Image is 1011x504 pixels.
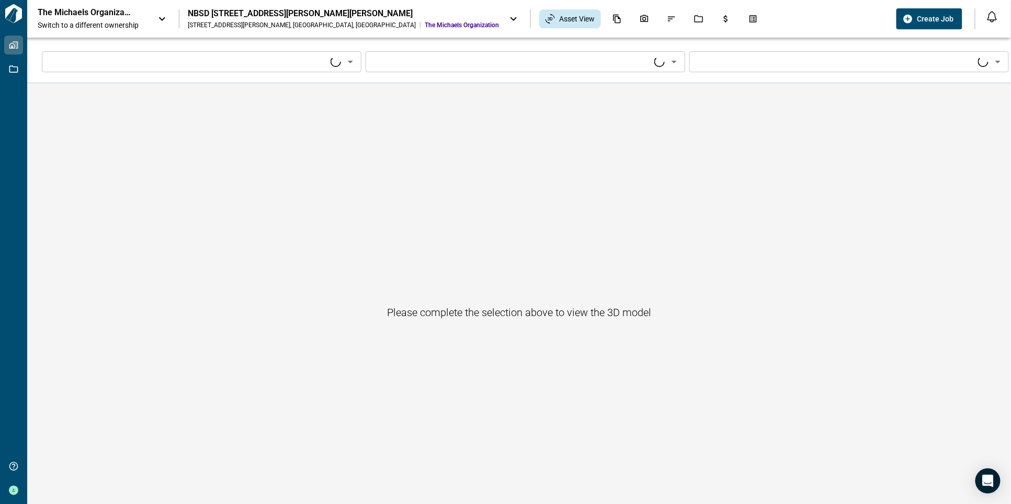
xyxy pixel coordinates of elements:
span: Switch to a different ownership [38,20,147,30]
div: NBSD [STREET_ADDRESS][PERSON_NAME][PERSON_NAME] [188,8,499,19]
div: Asset View [539,9,601,28]
button: Open [667,54,681,69]
div: Photos [633,10,655,28]
span: Asset View [559,14,595,24]
div: Budgets [715,10,737,28]
div: Open Intercom Messenger [975,468,1001,494]
button: Open [991,54,1005,69]
div: Takeoff Center [742,10,764,28]
button: Open notification feed [984,8,1001,25]
button: Open [343,54,358,69]
p: The Michaels Organization [38,7,132,18]
h6: Please complete the selection above to view the 3D model [387,304,651,321]
div: Issues & Info [661,10,683,28]
span: The Michaels Organization [425,21,499,29]
div: Documents [606,10,628,28]
button: Create Job [896,8,962,29]
div: Jobs [688,10,710,28]
div: [STREET_ADDRESS][PERSON_NAME] , [GEOGRAPHIC_DATA] , [GEOGRAPHIC_DATA] [188,21,416,29]
span: Create Job [917,14,954,24]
